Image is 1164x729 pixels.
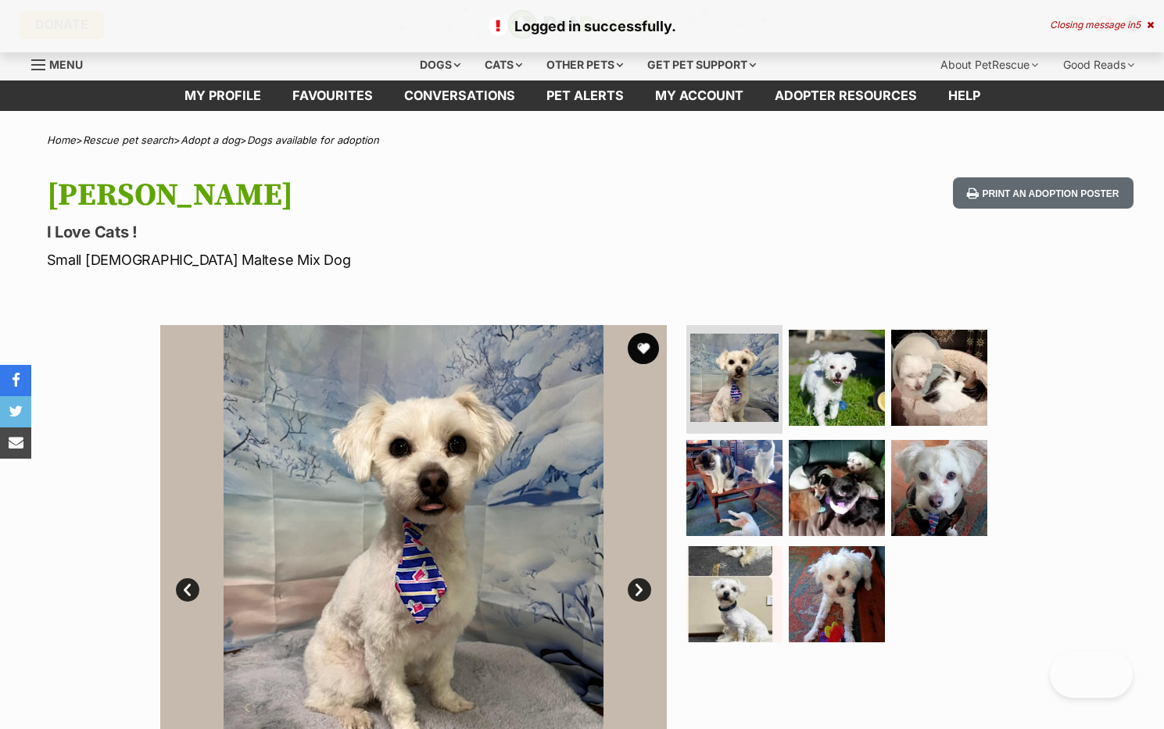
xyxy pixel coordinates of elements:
div: Good Reads [1052,49,1145,80]
img: Photo of Joey [690,334,779,422]
a: Home [47,134,76,146]
div: Get pet support [636,49,767,80]
img: Photo of Joey [789,440,885,536]
div: Other pets [535,49,634,80]
a: Pet alerts [531,80,639,111]
a: My account [639,80,759,111]
img: Photo of Joey [789,546,885,642]
img: Photo of Joey [891,330,987,426]
span: 5 [1135,19,1141,30]
a: conversations [389,80,531,111]
a: My profile [169,80,277,111]
p: I Love Cats ! [47,221,708,243]
a: Adopter resources [759,80,933,111]
p: Small [DEMOGRAPHIC_DATA] Maltese Mix Dog [47,249,708,270]
div: About PetRescue [929,49,1049,80]
img: Photo of Joey [789,330,885,426]
a: Prev [176,578,199,602]
div: Closing message in [1050,20,1154,30]
button: favourite [628,333,659,364]
div: Dogs [409,49,471,80]
iframe: Help Scout Beacon - Open [1050,651,1133,698]
a: Next [628,578,651,602]
h1: [PERSON_NAME] [47,177,708,213]
p: Logged in successfully. [16,16,1148,37]
button: Print an adoption poster [953,177,1133,209]
img: Photo of Joey [891,440,987,536]
img: Photo of Joey [686,546,783,642]
a: Dogs available for adoption [247,134,379,146]
div: > > > [8,134,1157,146]
span: Menu [49,58,83,71]
a: Help [933,80,996,111]
a: Menu [31,49,94,77]
div: Cats [474,49,533,80]
img: Photo of Joey [686,440,783,536]
a: Adopt a dog [181,134,240,146]
a: Rescue pet search [83,134,174,146]
a: Favourites [277,80,389,111]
